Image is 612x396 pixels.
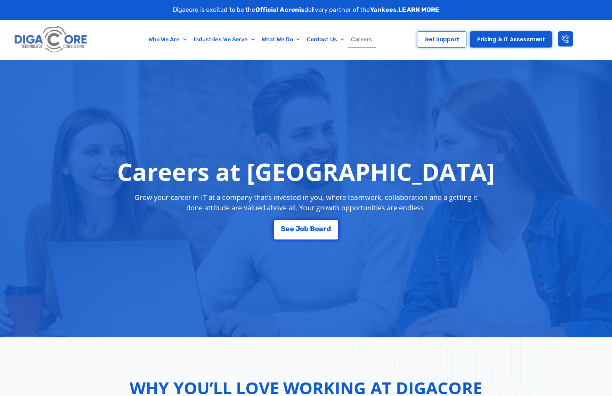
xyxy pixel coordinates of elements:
[128,192,484,213] p: Grow your career in IT at a company that’s invested in you, where teamwork, collaboration and a g...
[348,32,376,48] a: Careers
[295,225,300,232] span: J
[315,225,319,232] span: o
[477,37,545,42] span: Pricing & IT Assessment
[190,32,258,48] a: Industries We Serve
[145,32,190,48] a: Who We Are
[303,32,348,48] a: Contact Us
[319,225,323,232] span: a
[470,31,552,48] a: Pricing & IT Assessment
[398,6,439,14] a: LEARN MORE
[274,220,338,239] a: See Job Board
[117,158,495,185] h1: Careers at [GEOGRAPHIC_DATA]
[327,225,331,232] span: d
[300,225,304,232] span: o
[310,225,315,232] span: B
[173,5,440,15] p: Digacore is excited to be the delivery partner of the .
[258,32,303,48] a: What We Do
[370,6,397,14] strong: Yankees
[255,6,305,14] strong: Official Acronis
[323,225,326,232] span: r
[285,225,289,232] span: e
[304,225,309,232] span: b
[290,225,294,232] span: e
[281,225,285,232] span: S
[417,31,466,48] a: Get Support
[121,32,400,48] nav: Menu
[424,37,459,42] span: Get Support
[13,23,90,56] img: Digacore logo 1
